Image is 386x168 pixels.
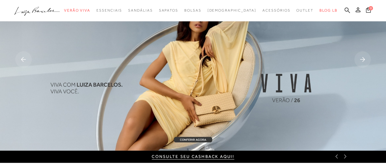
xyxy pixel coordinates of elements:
span: Acessórios [262,8,290,13]
a: Consulte seu cashback aqui! [152,154,234,159]
a: BLOG LB [319,5,337,16]
span: Bolsas [184,8,201,13]
a: noSubCategoriesText [64,5,90,16]
button: 0 [364,7,373,15]
span: 0 [369,6,373,10]
a: noSubCategoriesText [96,5,122,16]
span: Verão Viva [64,8,90,13]
a: noSubCategoriesText [184,5,201,16]
a: noSubCategoriesText [296,5,313,16]
span: BLOG LB [319,8,337,13]
span: Essenciais [96,8,122,13]
span: Sandálias [128,8,153,13]
span: Sapatos [159,8,178,13]
a: noSubCategoriesText [207,5,256,16]
span: Outlet [296,8,313,13]
a: noSubCategoriesText [262,5,290,16]
span: [DEMOGRAPHIC_DATA] [207,8,256,13]
a: noSubCategoriesText [128,5,153,16]
a: noSubCategoriesText [159,5,178,16]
